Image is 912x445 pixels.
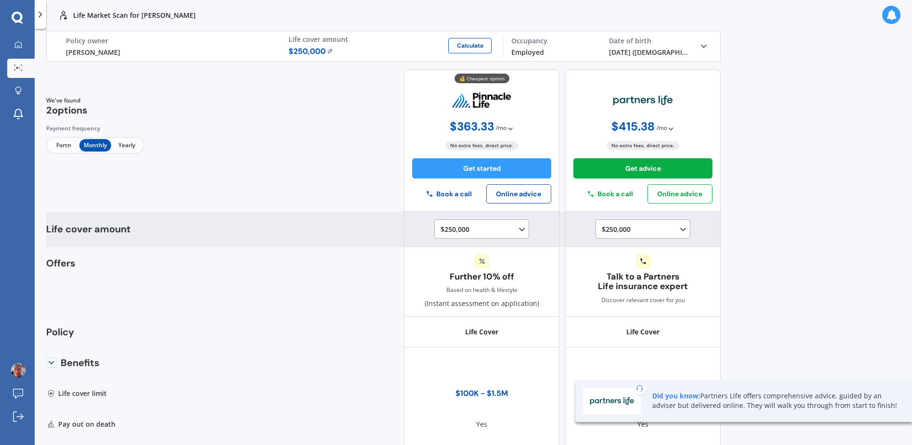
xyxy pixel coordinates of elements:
div: $250,000 [602,224,688,235]
span: $ 415.38 [611,120,655,133]
div: Policy owner [66,37,273,45]
div: Policy [46,317,151,347]
div: Life Cover [565,317,721,347]
button: Get started [412,158,551,178]
div: Life cover amount [46,212,151,247]
div: Benefits [46,347,151,378]
span: Yearly [111,139,142,152]
img: Edit [327,48,333,54]
span: / mo [657,123,667,133]
div: Occupancy [511,37,594,45]
div: Offers [46,258,151,317]
img: Life cover limit [46,389,56,398]
span: / mo [496,123,507,133]
b: Did you know: [652,391,700,400]
span: Further 10% off [450,272,514,282]
div: $250,000 [441,224,527,235]
div: $100K - $1.5M [456,389,508,398]
span: Talk to a Partners Life insurance expert [573,272,712,292]
p: Life Market Scan for [PERSON_NAME] [73,11,196,20]
span: Discover relevant cover for you [601,295,685,305]
span: No extra fees, direct price. [607,141,679,150]
span: Fortn [48,139,79,152]
div: Life cover limit [46,378,151,409]
button: Calculate [448,38,492,53]
span: $ 363.33 [450,120,494,133]
span: $ 250,000 [289,46,333,57]
img: picture [11,363,25,378]
button: Get advice [573,158,712,178]
div: Life cover amount [289,35,496,44]
span: 2 options [46,104,88,116]
img: Pay out on death [46,420,56,429]
img: partners-life.webp [613,95,673,106]
div: [PERSON_NAME] [66,47,273,57]
button: Book a call [573,186,647,202]
span: No extra fees, direct price. [445,141,518,150]
div: Employed [511,47,594,57]
div: Life Cover [404,317,559,347]
div: Based on health & lifestyle [446,285,518,295]
div: Yes [637,420,648,429]
div: Partners Life offers comprehensive advice, guided by an adviser but delivered online. They will w... [652,391,904,410]
span: We've found [46,96,88,105]
button: Online advice [486,184,551,203]
button: Book a call [412,186,486,202]
div: Payment frequency [46,124,144,133]
div: Date of birth [609,37,691,45]
div: Pay out on death [46,409,151,440]
img: pinnacle.webp [452,92,512,109]
div: [DATE] ([DEMOGRAPHIC_DATA].) [609,47,691,57]
div: Yes [476,420,487,429]
div: (Instant assessment on application) [425,254,539,309]
span: Monthly [79,139,111,152]
div: 💰 Cheapest option [455,74,509,83]
img: life.f720d6a2d7cdcd3ad642.svg [58,10,69,21]
img: Partners Life [587,392,637,410]
button: Online advice [647,184,712,203]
